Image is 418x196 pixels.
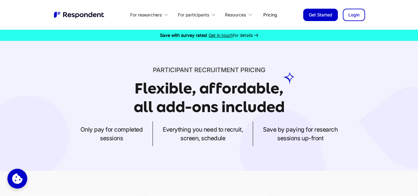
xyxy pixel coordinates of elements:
[134,80,285,115] h1: Flexible, affordable, all add-ons included
[160,32,253,38] div: for details
[178,12,209,18] div: For participants
[130,12,162,18] div: For researchers
[153,66,239,74] span: Participant recruitment
[160,33,207,38] strong: Save with survey rates!
[209,33,233,38] span: Get in touch
[53,11,106,19] a: home
[53,11,106,19] img: Untitled UI logotext
[343,9,365,21] a: Login
[222,7,258,22] div: Resources
[225,12,246,18] div: Resources
[80,125,143,142] p: Only pay for completed sessions
[303,9,338,21] a: Get Started
[240,66,265,74] span: PRICING
[174,7,221,22] div: For participants
[263,125,338,142] p: Save by paying for research sessions up-front
[258,7,282,22] a: Pricing
[127,7,174,22] div: For researchers
[163,125,243,142] p: Everything you need to recruit, screen, schedule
